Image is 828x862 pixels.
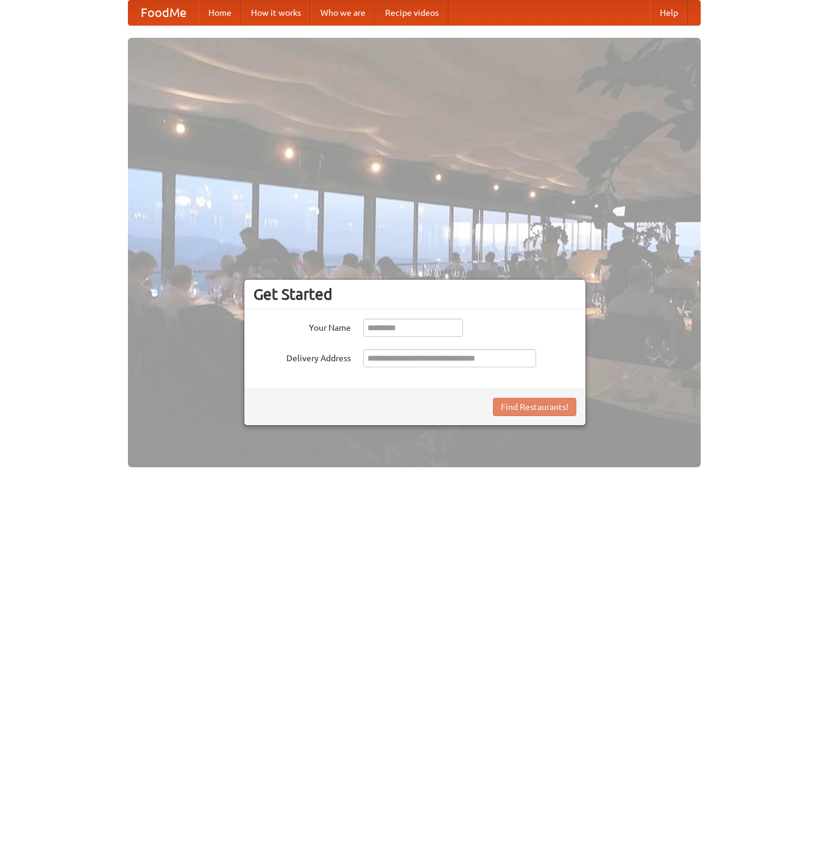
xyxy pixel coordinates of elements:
[311,1,375,25] a: Who we are
[241,1,311,25] a: How it works
[253,285,576,303] h3: Get Started
[493,398,576,416] button: Find Restaurants!
[253,319,351,334] label: Your Name
[253,349,351,364] label: Delivery Address
[650,1,688,25] a: Help
[375,1,448,25] a: Recipe videos
[129,1,199,25] a: FoodMe
[199,1,241,25] a: Home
